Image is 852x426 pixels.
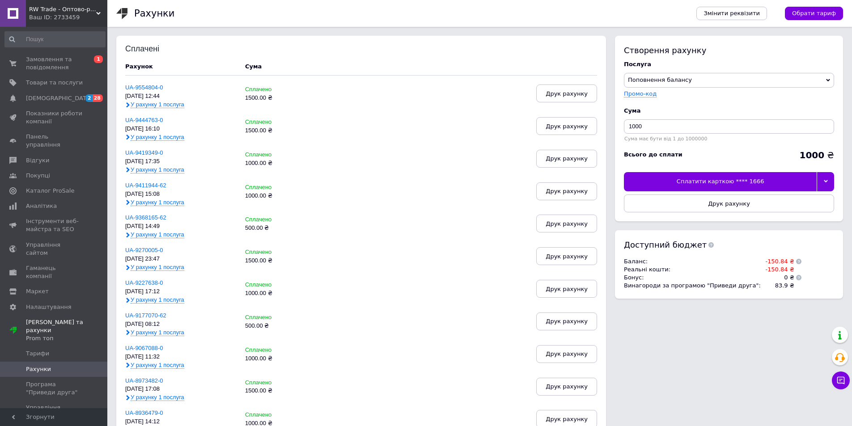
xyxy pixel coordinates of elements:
[125,93,236,100] div: [DATE] 12:44
[245,282,321,288] div: Сплачено
[546,318,588,325] span: Друк рахунку
[546,253,588,260] span: Друк рахунку
[546,155,588,162] span: Друк рахунку
[125,312,166,319] a: UA-9177070-62
[245,184,321,191] div: Сплачено
[26,365,51,373] span: Рахунки
[536,150,597,168] button: Друк рахунку
[536,280,597,298] button: Друк рахунку
[125,191,236,198] div: [DATE] 15:08
[245,193,321,199] div: 1000.00 ₴
[125,126,236,132] div: [DATE] 16:10
[761,266,794,274] td: -150.84 ₴
[245,152,321,158] div: Сплачено
[546,188,588,194] span: Друк рахунку
[131,296,184,304] span: У рахунку 1 послуга
[26,264,83,280] span: Гаманець компанії
[26,217,83,233] span: Інструменти веб-майстра та SEO
[134,8,174,19] h1: Рахунки
[546,220,588,227] span: Друк рахунку
[696,7,767,20] a: Змінити реквізити
[125,256,236,262] div: [DATE] 23:47
[125,418,236,425] div: [DATE] 14:12
[546,416,588,422] span: Друк рахунку
[131,329,184,336] span: У рахунку 1 послуга
[761,274,794,282] td: 0 ₴
[245,412,321,418] div: Сплачено
[26,110,83,126] span: Показники роботи компанії
[628,76,692,83] span: Поповнення балансу
[761,282,794,290] td: 83.9 ₴
[245,249,321,256] div: Сплачено
[125,354,236,360] div: [DATE] 11:32
[125,288,236,295] div: [DATE] 17:12
[624,60,834,68] div: Послуга
[245,216,321,223] div: Сплачено
[26,287,49,295] span: Маркет
[125,182,166,189] a: UA-9411944-62
[125,377,163,384] a: UA-8973482-0
[131,394,184,401] span: У рахунку 1 послуга
[131,134,184,141] span: У рахунку 1 послуга
[26,55,83,72] span: Замовлення та повідомлення
[245,95,321,101] div: 1500.00 ₴
[799,151,834,160] div: ₴
[624,90,657,97] label: Промо-код
[125,149,163,156] a: UA-9419349-0
[624,136,834,142] div: Сума має бути від 1 до 1000000
[761,257,794,266] td: -150.84 ₴
[26,404,83,420] span: Управління картами
[131,231,184,238] span: У рахунку 1 послуга
[131,166,184,173] span: У рахунку 1 послуга
[704,9,760,17] span: Змінити реквізити
[546,90,588,97] span: Друк рахунку
[832,371,850,389] button: Чат з покупцем
[131,199,184,206] span: У рахунку 1 послуга
[536,345,597,363] button: Друк рахунку
[536,247,597,265] button: Друк рахунку
[624,194,834,212] button: Друк рахунку
[245,380,321,386] div: Сплачено
[26,172,50,180] span: Покупці
[26,79,83,87] span: Товари та послуги
[792,9,836,17] span: Обрати тариф
[26,380,83,396] span: Програма "Приведи друга"
[131,362,184,369] span: У рахунку 1 послуга
[245,257,321,264] div: 1500.00 ₴
[624,257,761,266] td: Баланс :
[131,101,184,108] span: У рахунку 1 послуга
[125,386,236,392] div: [DATE] 17:08
[125,247,163,253] a: UA-9270005-0
[26,202,57,210] span: Аналітика
[245,160,321,167] div: 1000.00 ₴
[245,388,321,394] div: 1500.00 ₴
[245,119,321,126] div: Сплачено
[245,290,321,297] div: 1000.00 ₴
[125,321,236,328] div: [DATE] 08:12
[26,350,49,358] span: Тарифи
[624,282,761,290] td: Винагороди за програмою "Приведи друга" :
[624,45,834,56] div: Створення рахунку
[536,84,597,102] button: Друк рахунку
[546,383,588,390] span: Друк рахунку
[624,151,682,159] div: Всього до сплати
[125,63,236,71] div: Рахунок
[245,225,321,232] div: 500.00 ₴
[536,117,597,135] button: Друк рахунку
[536,378,597,396] button: Друк рахунку
[26,318,107,343] span: [PERSON_NAME] та рахунки
[624,107,834,115] div: Cума
[125,45,184,54] div: Сплачені
[26,133,83,149] span: Панель управління
[245,86,321,93] div: Сплачено
[26,94,92,102] span: [DEMOGRAPHIC_DATA]
[125,84,163,91] a: UA-9554804-0
[708,200,750,207] span: Друк рахунку
[245,355,321,362] div: 1000.00 ₴
[29,5,96,13] span: RW Trade - Оптово-роздрібний інтернет-магазин
[125,409,163,416] a: UA-8936479-0
[546,350,588,357] span: Друк рахунку
[624,274,761,282] td: Бонус :
[93,94,103,102] span: 28
[546,123,588,130] span: Друк рахунку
